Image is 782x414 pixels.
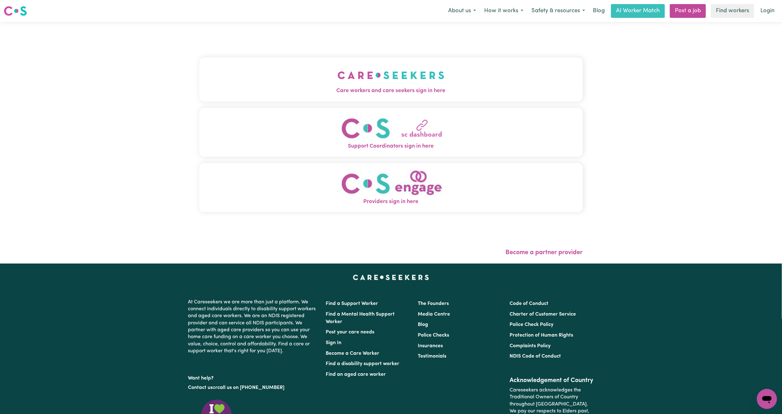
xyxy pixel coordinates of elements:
a: Post your care needs [326,330,375,335]
a: Blog [418,322,428,327]
a: Find a disability support worker [326,361,400,366]
a: Find workers [711,4,754,18]
p: At Careseekers we are more than just a platform. We connect individuals directly to disability su... [188,296,318,357]
a: Sign In [326,340,342,345]
a: Charter of Customer Service [510,312,576,317]
a: Find a Support Worker [326,301,378,306]
a: Police Check Policy [510,322,553,327]
button: Safety & resources [527,4,589,18]
a: call us on [PHONE_NUMBER] [218,385,285,390]
a: Find a Mental Health Support Worker [326,312,395,324]
a: Testimonials [418,354,446,359]
p: Want help? [188,372,318,382]
span: Care workers and care seekers sign in here [199,87,583,95]
a: Police Checks [418,333,449,338]
a: Find an aged care worker [326,372,386,377]
a: The Founders [418,301,449,306]
p: or [188,382,318,394]
button: How it works [480,4,527,18]
img: Careseekers logo [4,5,27,17]
a: AI Worker Match [611,4,665,18]
a: Post a job [670,4,706,18]
button: Support Coordinators sign in here [199,108,583,157]
a: Become a partner provider [506,249,583,256]
a: Complaints Policy [510,343,551,348]
a: Code of Conduct [510,301,548,306]
a: Contact us [188,385,213,390]
button: Providers sign in here [199,163,583,212]
a: Media Centre [418,312,450,317]
a: Become a Care Worker [326,351,380,356]
a: Careseekers home page [353,275,429,280]
h2: Acknowledgement of Country [510,377,594,384]
a: Careseekers logo [4,4,27,18]
a: Insurances [418,343,443,348]
button: About us [444,4,480,18]
span: Providers sign in here [199,198,583,206]
a: Blog [589,4,609,18]
a: Login [757,4,778,18]
a: Protection of Human Rights [510,333,573,338]
a: NDIS Code of Conduct [510,354,561,359]
span: Support Coordinators sign in here [199,142,583,150]
button: Care workers and care seekers sign in here [199,57,583,101]
iframe: Button to launch messaging window, conversation in progress [757,389,777,409]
